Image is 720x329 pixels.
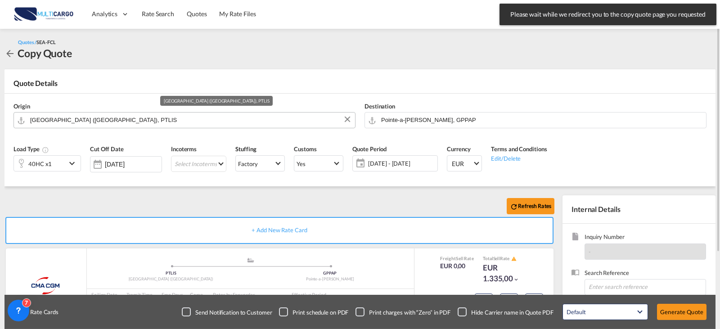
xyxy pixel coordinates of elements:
[182,307,272,316] md-checkbox: Checkbox No Ink
[13,155,81,171] div: 40HC x1icon-chevron-down
[483,255,528,262] div: Total Rate
[341,113,354,126] button: Clear Input
[657,304,706,320] button: Generate Quote
[452,159,472,168] span: EUR
[4,78,715,93] div: Quote Details
[36,39,55,45] span: SEA-FCL
[13,103,30,110] span: Origin
[4,46,18,60] div: icon-arrow-left
[297,160,306,167] div: Yes
[235,155,285,171] md-select: Select Stuffing: Factory
[90,145,124,153] span: Cut Off Date
[292,291,326,298] div: Effective Period
[369,308,450,316] div: Print charges with “Zero” in PDF
[245,258,256,262] md-icon: assets/icons/custom/ship-fill.svg
[91,276,251,282] div: [GEOGRAPHIC_DATA] ([GEOGRAPHIC_DATA])
[471,308,553,316] div: Hide Carrier name in Quote PDF
[355,307,450,316] md-checkbox: Checkbox No Ink
[171,145,197,153] span: Incoterms
[126,291,153,298] div: Transit Time
[491,145,547,153] span: Terms and Conditions
[42,146,49,153] md-icon: icon-information-outline
[190,291,207,298] div: Cargo
[171,156,226,172] md-select: Select Incoterms
[567,308,585,315] div: Default
[13,145,49,153] span: Load Type
[5,217,553,244] div: + Add New Rate Card
[292,308,348,316] div: Print schedule on PDF
[364,103,395,110] span: Destination
[381,112,702,128] input: Search by Door/Port
[294,155,343,171] md-select: Select Customs: Yes
[91,291,117,298] div: Sailing Date
[353,158,364,169] md-icon: icon-calendar
[164,96,270,106] div: [GEOGRAPHIC_DATA] ([GEOGRAPHIC_DATA]), PTLIS
[4,48,15,59] md-icon: icon-arrow-left
[294,145,316,153] span: Customs
[28,158,52,170] div: 40HC x1
[105,161,162,168] input: Select
[447,155,482,171] md-select: Select Currency: € EUREuro
[440,255,474,261] div: Freight Rate
[30,112,351,128] input: Search by Door/Port
[589,248,591,255] span: -
[352,145,387,153] span: Quote Period
[251,276,410,282] div: Pointe-a-[PERSON_NAME]
[508,10,708,19] span: Please wait while we redirect you to the copy quote page you requested
[91,270,251,276] div: PTLIS
[507,198,554,214] button: icon-refreshRefresh Rates
[13,112,355,128] md-input-container: Lisbon (Lisboa), PTLIS
[511,256,517,261] md-icon: icon-alert
[585,233,706,243] span: Inquiry Number
[213,291,283,298] div: Rates by Forwarder
[585,279,706,295] input: Enter search reference
[585,269,706,279] span: Search Reference
[23,275,69,297] img: CMA CGM
[518,203,551,209] b: Refresh Rates
[475,293,493,310] button: Copy
[162,291,183,298] div: Free Days
[67,158,80,169] md-icon: icon-chevron-down
[447,145,470,153] span: Currency
[368,159,435,167] span: [DATE] - [DATE]
[92,9,117,18] span: Analytics
[440,261,474,270] div: EUR 0,00
[26,308,58,316] span: Rate Cards
[510,256,517,262] button: icon-alert
[219,10,256,18] span: My Rate Files
[187,10,207,18] span: Quotes
[18,39,36,45] span: Quotes /
[500,293,518,310] button: Delete
[562,195,715,223] div: Internal Details
[18,46,72,60] div: Copy Quote
[235,145,256,153] span: Stuffing
[491,153,547,162] div: Edit/Delete
[525,293,543,310] button: Edit
[456,256,463,261] span: Sell
[366,157,437,170] span: [DATE] - [DATE]
[364,112,706,128] md-input-container: Pointe-a-Pitre, GPPAP
[510,203,518,211] md-icon: icon-refresh
[483,262,528,284] div: EUR 1.335,00
[279,307,348,316] md-checkbox: Checkbox No Ink
[493,256,500,261] span: Sell
[238,160,257,167] div: Factory
[458,307,553,316] md-checkbox: Checkbox No Ink
[513,276,519,283] md-icon: icon-chevron-down
[13,4,74,24] img: 82db67801a5411eeacfdbd8acfa81e61.png
[251,270,410,276] div: GPPAP
[142,10,174,18] span: Rate Search
[195,308,272,316] div: Send Notification to Customer
[252,226,307,234] span: + Add New Rate Card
